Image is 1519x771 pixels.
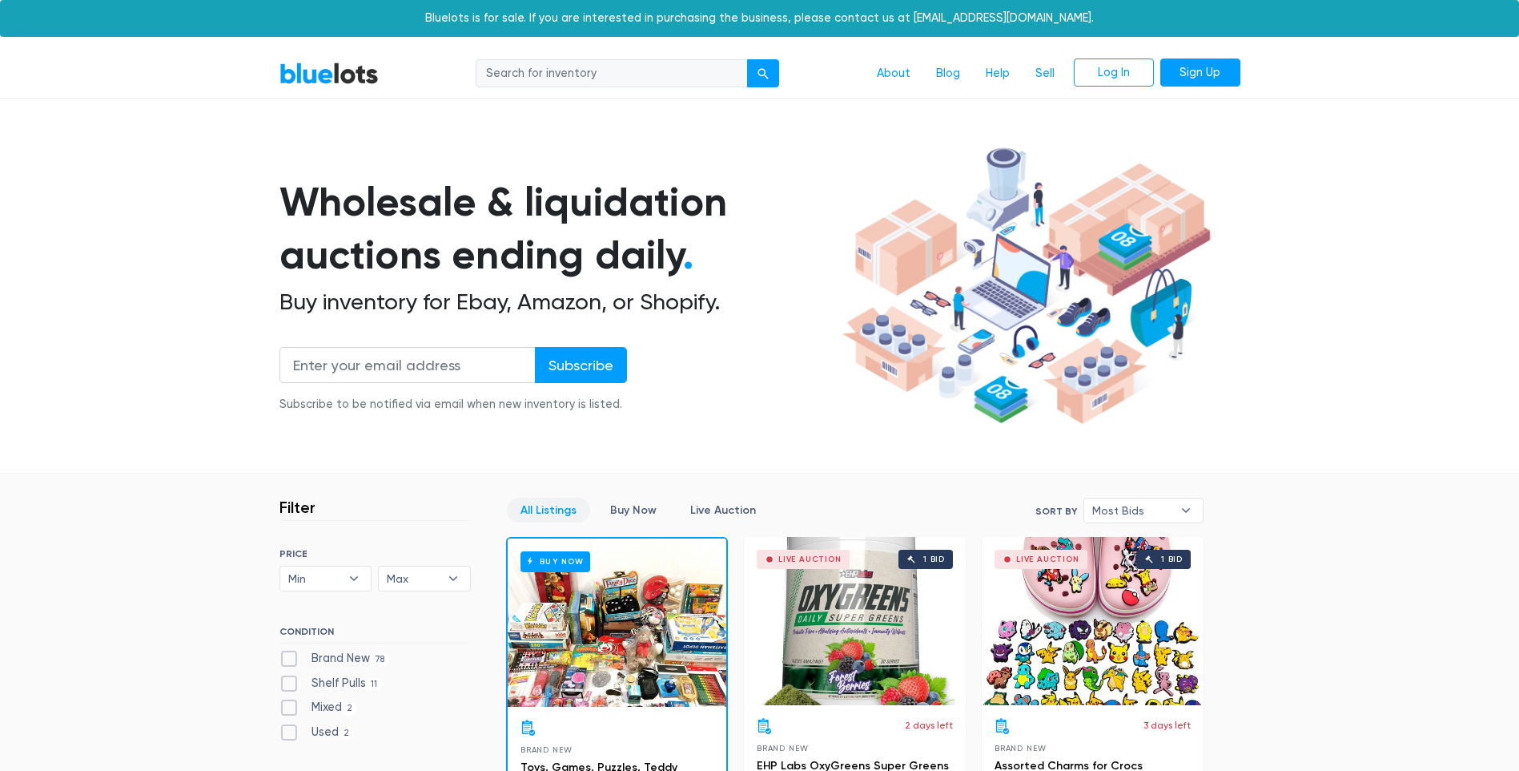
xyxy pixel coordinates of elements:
[1035,504,1077,519] label: Sort By
[337,567,371,591] b: ▾
[597,498,670,523] a: Buy Now
[339,727,355,740] span: 2
[520,551,590,571] h6: Buy Now
[436,567,470,591] b: ▾
[279,62,379,85] a: BlueLots
[1160,59,1240,87] a: Sign Up
[279,176,837,282] h1: Wholesale & liquidation auctions ending daily
[279,699,358,717] label: Mixed
[508,539,726,707] a: Buy Now
[342,703,358,716] span: 2
[973,59,1023,89] a: Help
[923,555,945,563] div: 1 bid
[905,718,953,733] p: 2 days left
[279,289,837,316] h2: Buy inventory for Ebay, Amazon, or Shopify.
[1169,499,1203,523] b: ▾
[279,396,627,414] div: Subscribe to be notified via email when new inventory is listed.
[279,724,355,741] label: Used
[744,537,966,705] a: Live Auction 1 bid
[1023,59,1067,89] a: Sell
[535,347,627,383] input: Subscribe
[476,59,748,88] input: Search for inventory
[366,678,383,691] span: 11
[279,626,471,644] h6: CONDITION
[683,231,693,279] span: .
[279,347,536,383] input: Enter your email address
[1092,499,1172,523] span: Most Bids
[677,498,770,523] a: Live Auction
[288,567,341,591] span: Min
[757,744,809,753] span: Brand New
[507,498,590,523] a: All Listings
[1161,555,1183,563] div: 1 bid
[370,653,390,666] span: 78
[279,498,315,517] h3: Filter
[279,650,390,668] label: Brand New
[995,744,1047,753] span: Brand New
[1074,59,1154,87] a: Log In
[982,537,1204,705] a: Live Auction 1 bid
[520,745,573,754] span: Brand New
[279,548,471,559] h6: PRICE
[387,567,440,591] span: Max
[279,675,383,692] label: Shelf Pulls
[923,59,973,89] a: Blog
[1143,718,1191,733] p: 3 days left
[864,59,923,89] a: About
[778,555,842,563] div: Live Auction
[837,140,1216,432] img: hero-ee84e7d0318cb26816c560f6b4441b76977f77a177738b4e94f68c95b2b83dbb.png
[1016,555,1079,563] div: Live Auction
